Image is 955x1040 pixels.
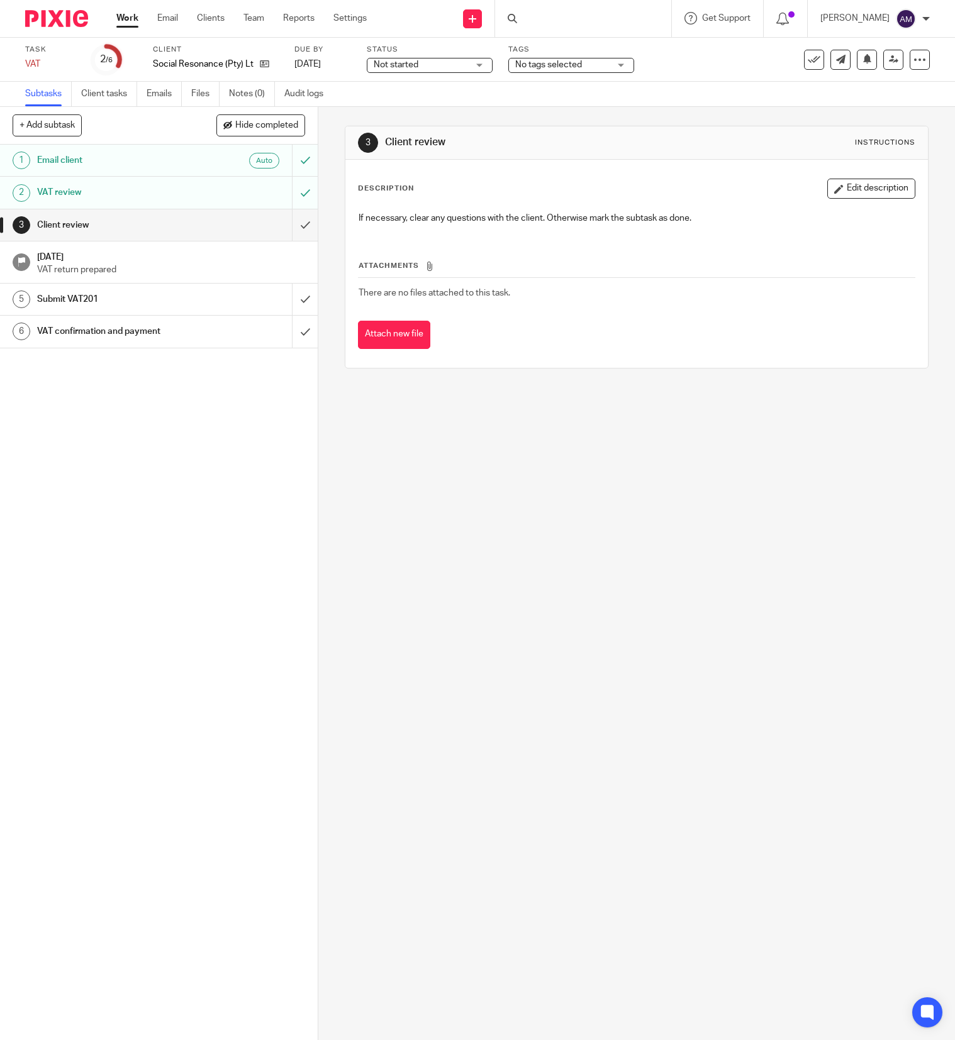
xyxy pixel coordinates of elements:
a: Settings [333,12,367,25]
div: 3 [358,133,378,153]
div: Auto [249,153,279,169]
span: Not started [374,60,418,69]
span: No tags selected [515,60,582,69]
label: Client [153,45,279,55]
h1: Client review [385,136,664,149]
img: Pixie [25,10,88,27]
div: 2 [100,52,113,67]
a: Reports [283,12,315,25]
a: Audit logs [284,82,333,106]
div: 3 [13,216,30,234]
label: Status [367,45,493,55]
label: Due by [294,45,351,55]
p: [PERSON_NAME] [820,12,890,25]
p: Social Resonance (Pty) Ltd [153,58,254,70]
small: /6 [106,57,113,64]
button: + Add subtask [13,114,82,136]
a: Email [157,12,178,25]
h1: Email client [37,151,199,170]
span: Attachments [359,262,419,269]
p: If necessary, clear any questions with the client. Otherwise mark the subtask as done. [359,212,915,224]
label: Task [25,45,75,55]
a: Emails [147,82,182,106]
button: Edit description [827,179,915,199]
a: Clients [197,12,225,25]
div: VAT [25,58,75,70]
div: 1 [13,152,30,169]
h1: VAT confirmation and payment [37,322,199,341]
h1: Submit VAT201 [37,290,199,309]
span: [DATE] [294,60,321,69]
p: Description [358,184,414,194]
a: Notes (0) [229,82,275,106]
div: 2 [13,184,30,202]
label: Tags [508,45,634,55]
h1: Client review [37,216,199,235]
a: Team [243,12,264,25]
a: Client tasks [81,82,137,106]
button: Hide completed [216,114,305,136]
div: Instructions [855,138,915,148]
div: 6 [13,323,30,340]
h1: [DATE] [37,248,305,263]
span: Hide completed [235,121,298,131]
button: Attach new file [358,321,430,349]
a: Files [191,82,220,106]
span: Get Support [702,14,751,23]
span: There are no files attached to this task. [359,289,510,297]
img: svg%3E [896,9,916,29]
a: Subtasks [25,82,72,106]
a: Work [116,12,138,25]
div: 5 [13,290,30,308]
p: VAT return prepared [37,263,305,276]
h1: VAT review [37,183,199,202]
